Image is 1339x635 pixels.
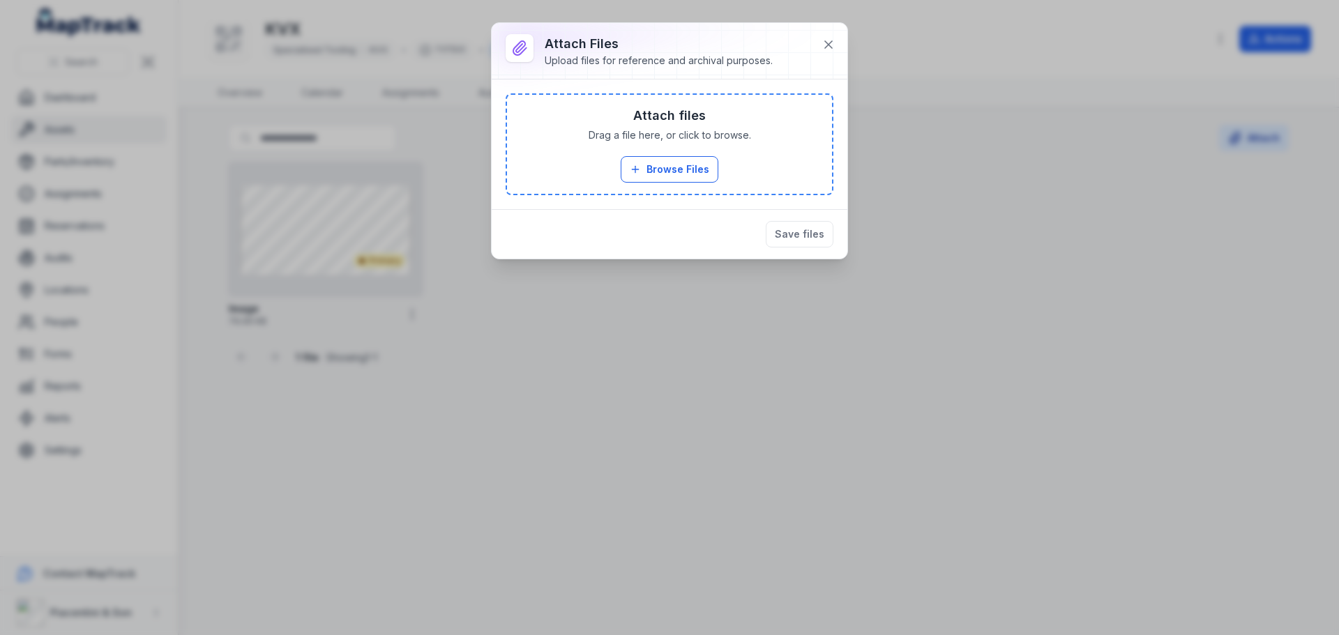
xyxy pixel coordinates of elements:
h3: Attach files [633,106,706,125]
h3: Attach Files [545,34,773,54]
div: Upload files for reference and archival purposes. [545,54,773,68]
button: Browse Files [621,156,718,183]
button: Save files [766,221,833,247]
span: Drag a file here, or click to browse. [589,128,751,142]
